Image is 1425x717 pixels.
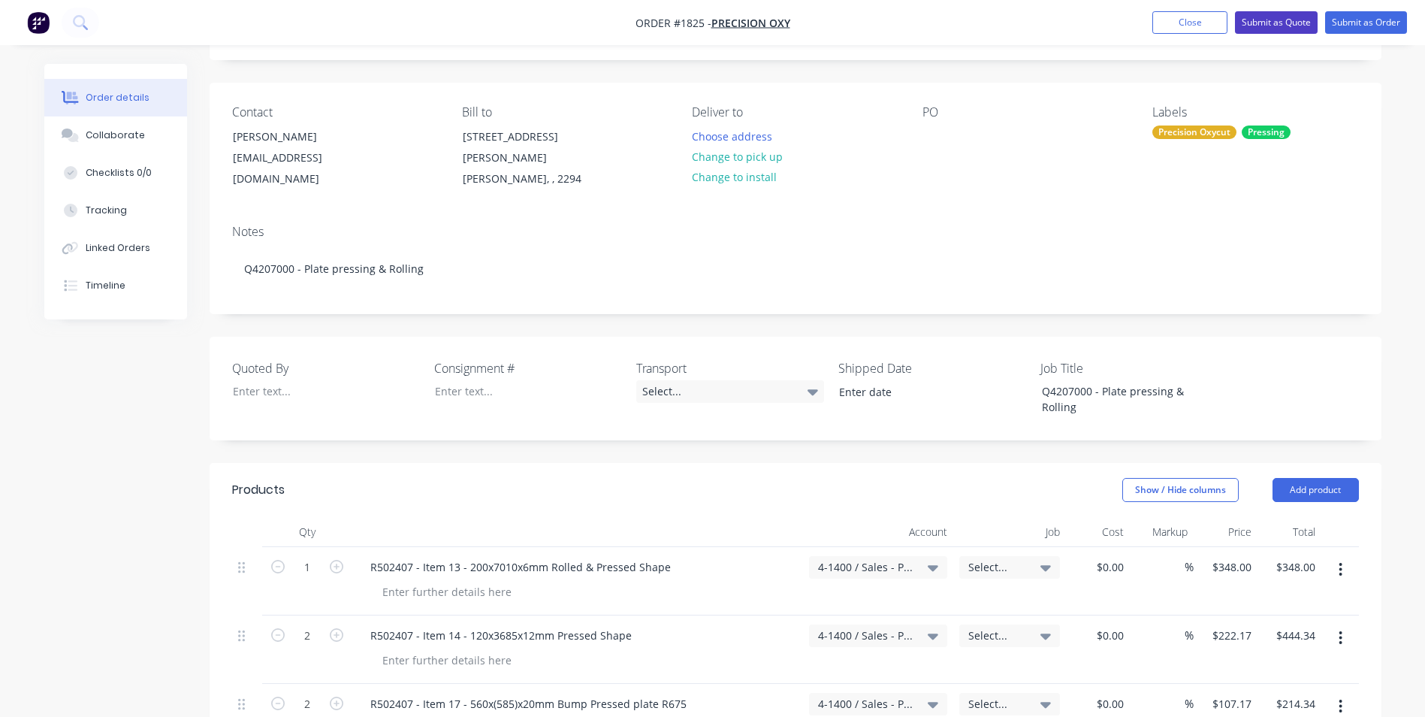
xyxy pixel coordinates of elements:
[86,166,152,180] div: Checklists 0/0
[1030,380,1218,418] div: Q4207000 - Plate pressing & Rolling
[358,693,699,715] div: R502407 - Item 17 - 560x(585)x20mm Bump Pressed plate R675
[44,229,187,267] button: Linked Orders
[1194,517,1257,547] div: Price
[434,359,622,377] label: Consignment #
[818,696,913,712] span: 4-1400 / Sales - Pressing
[1273,478,1359,502] button: Add product
[1152,11,1227,34] button: Close
[968,696,1025,712] span: Select...
[803,517,953,547] div: Account
[44,116,187,154] button: Collaborate
[358,625,644,646] div: R502407 - Item 14 - 120x3685x12mm Pressed Shape
[1040,359,1228,377] label: Job Title
[1185,627,1194,644] span: %
[86,91,149,104] div: Order details
[1130,517,1194,547] div: Markup
[233,147,358,189] div: [EMAIL_ADDRESS][DOMAIN_NAME]
[684,167,784,187] button: Change to install
[44,154,187,192] button: Checklists 0/0
[1257,517,1321,547] div: Total
[463,168,587,189] div: [PERSON_NAME], , 2294
[232,359,420,377] label: Quoted By
[829,381,1016,404] input: Enter date
[684,126,780,146] button: Choose address
[711,16,790,30] a: Precision Oxy
[44,192,187,229] button: Tracking
[233,126,358,147] div: [PERSON_NAME]
[1152,126,1236,139] div: Precision Oxycut
[1122,478,1239,502] button: Show / Hide columns
[232,481,285,499] div: Products
[636,380,824,403] div: Select...
[358,556,683,578] div: R502407 - Item 13 - 200x7010x6mm Rolled & Pressed Shape
[86,241,150,255] div: Linked Orders
[86,129,145,142] div: Collaborate
[27,11,50,34] img: Factory
[838,359,1026,377] label: Shipped Date
[636,359,824,377] label: Transport
[1235,11,1318,34] button: Submit as Quote
[450,126,600,190] div: [STREET_ADDRESS][PERSON_NAME][PERSON_NAME], , 2294
[1066,517,1130,547] div: Cost
[968,559,1025,575] span: Select...
[44,79,187,116] button: Order details
[636,16,711,30] span: Order #1825 -
[1152,105,1358,120] div: Labels
[232,105,438,120] div: Contact
[818,628,913,643] span: 4-1400 / Sales - Pressing
[1185,558,1194,576] span: %
[463,126,587,168] div: [STREET_ADDRESS][PERSON_NAME]
[818,559,913,575] span: 4-1400 / Sales - Pressing
[684,147,790,167] button: Change to pick up
[968,628,1025,643] span: Select...
[232,225,1359,239] div: Notes
[86,204,127,217] div: Tracking
[1242,126,1291,139] div: Pressing
[692,105,898,120] div: Deliver to
[44,267,187,304] button: Timeline
[232,246,1359,292] div: Q4207000 - Plate pressing & Rolling
[922,105,1128,120] div: PO
[462,105,668,120] div: Bill to
[953,517,1066,547] div: Job
[262,517,352,547] div: Qty
[1185,695,1194,712] span: %
[220,126,370,190] div: [PERSON_NAME][EMAIL_ADDRESS][DOMAIN_NAME]
[86,279,125,292] div: Timeline
[1325,11,1407,34] button: Submit as Order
